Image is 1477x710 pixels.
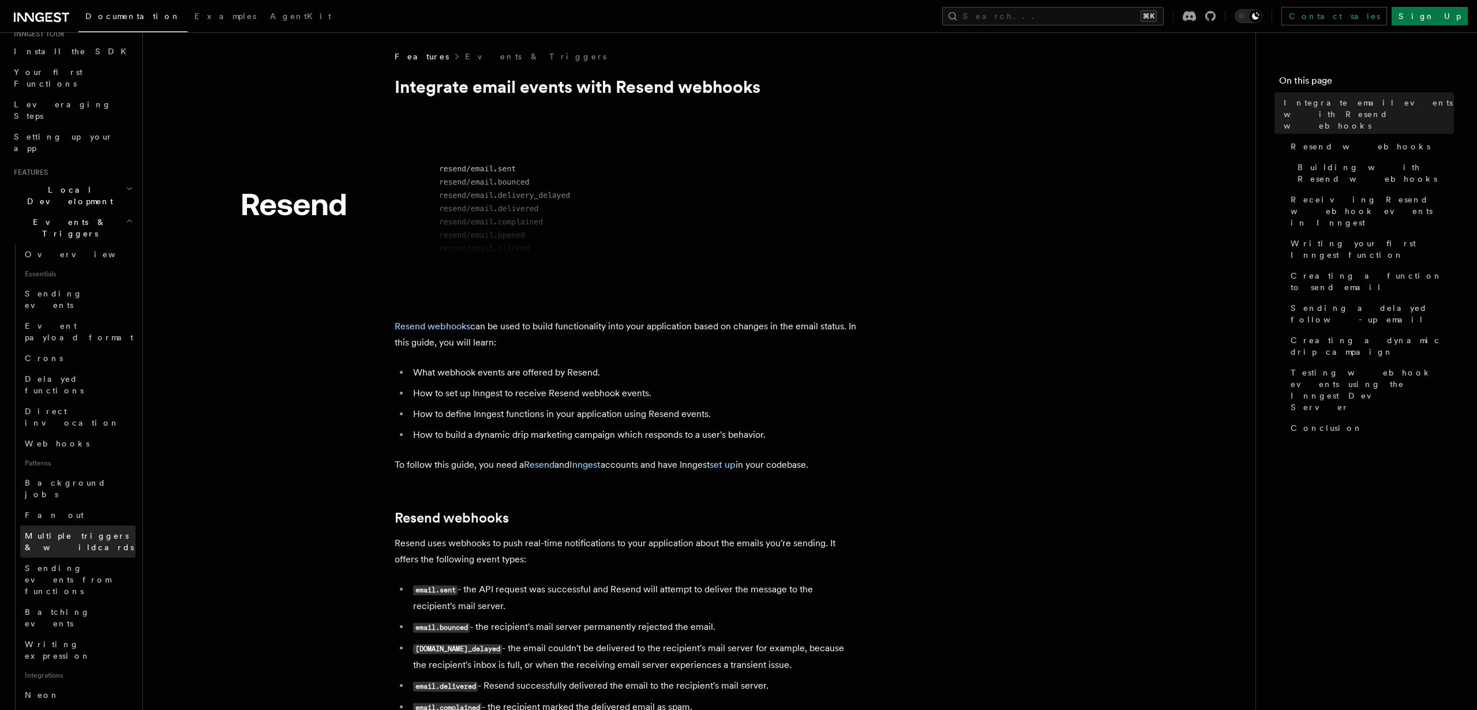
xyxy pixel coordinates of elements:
a: AgentKit [263,3,338,31]
span: Sending a delayed follow-up email [1291,302,1454,325]
a: Delayed functions [20,369,136,401]
span: Building with Resend webhooks [1298,161,1454,185]
p: Resend uses webhooks to push real-time notifications to your application about the emails you're ... [395,535,856,568]
span: Creating a dynamic drip campaign [1291,335,1454,358]
a: Webhooks [20,433,136,454]
a: Sending events [20,283,136,315]
span: Features [395,51,449,62]
span: Crons [25,354,63,363]
span: Examples [194,12,256,21]
a: Creating a function to send email [1286,265,1454,298]
a: Conclusion [1286,418,1454,438]
span: Documentation [85,12,181,21]
a: Resend webhooks [395,321,470,332]
a: Leveraging Steps [9,94,136,126]
span: Writing expression [25,640,91,660]
span: Delayed functions [25,374,84,395]
span: Direct invocation [25,407,119,427]
span: Sending events from functions [25,564,111,596]
span: Writing your first Inngest function [1291,238,1454,261]
a: Creating a dynamic drip campaign [1286,330,1454,362]
span: Testing webhook events using the Inngest Dev Server [1291,367,1454,413]
li: How to set up Inngest to receive Resend webhook events. [410,385,856,401]
p: To follow this guide, you need a and accounts and have Inngest in your codebase. [395,457,856,473]
span: Leveraging Steps [14,100,111,121]
li: - the API request was successful and Resend will attempt to deliver the message to the recipient'... [410,581,856,614]
span: Event payload format [25,321,133,342]
span: Patterns [20,454,136,472]
span: Integrations [20,666,136,685]
a: Multiple triggers & wildcards [20,525,136,558]
span: Background jobs [25,478,106,499]
button: Toggle dark mode [1235,9,1262,23]
a: Direct invocation [20,401,136,433]
code: [DOMAIN_NAME]_delayed [413,644,502,654]
span: Fan out [25,510,84,520]
a: Building with Resend webhooks [1293,157,1454,189]
button: Events & Triggers [9,212,136,244]
li: - the email couldn't be delivered to the recipient's mail server for example, because the recipie... [410,640,856,673]
a: Your first Functions [9,62,136,94]
a: Fan out [20,505,136,525]
a: Testing webhook events using the Inngest Dev Server [1286,362,1454,418]
span: Receiving Resend webhook events in Inngest [1291,194,1454,228]
a: Writing your first Inngest function [1286,233,1454,265]
a: Inngest [569,459,601,470]
code: email.delivered [413,682,478,692]
a: Writing expression [20,634,136,666]
span: Overview [25,250,144,259]
p: can be used to build functionality into your application based on changes in the email status. In... [395,318,856,351]
span: Creating a function to send email [1291,270,1454,293]
span: Sending events [25,289,83,310]
li: How to build a dynamic drip marketing campaign which responds to a user's behavior. [410,427,856,443]
a: Neon [20,685,136,705]
a: Setting up your app [9,126,136,159]
code: email.sent [413,585,458,595]
span: Neon [25,690,59,700]
a: Overview [20,244,136,265]
span: Your first Functions [14,67,83,88]
code: email.bounced [413,623,470,633]
a: Crons [20,348,136,369]
a: Documentation [78,3,188,32]
a: Sending events from functions [20,558,136,602]
a: Batching events [20,602,136,634]
span: Install the SDK [14,47,133,56]
span: Features [9,168,48,177]
a: Resend [524,459,554,470]
span: Resend webhooks [1291,141,1430,152]
span: AgentKit [270,12,331,21]
span: Conclusion [1291,422,1363,434]
span: Events & Triggers [9,216,126,239]
button: Search...⌘K [942,7,1164,25]
kbd: ⌘K [1141,10,1157,22]
li: - Resend successfully delivered the email to the recipient's mail server. [410,678,856,694]
img: Resend Logo [162,141,623,270]
li: - the recipient's mail server permanently rejected the email. [410,619,856,636]
a: Events & Triggers [465,51,606,62]
span: Multiple triggers & wildcards [25,531,134,552]
a: Resend webhooks [1286,136,1454,157]
li: How to define Inngest functions in your application using Resend events. [410,406,856,422]
a: Event payload format [20,315,136,348]
a: set up [710,459,736,470]
a: Sign Up [1392,7,1468,25]
span: Local Development [9,184,126,207]
a: Integrate email events with Resend webhooks [1279,92,1454,136]
span: Setting up your app [14,132,113,153]
span: Inngest tour [9,29,65,39]
a: Install the SDK [9,41,136,62]
button: Local Development [9,179,136,212]
h1: Integrate email events with Resend webhooks [395,76,856,97]
li: What webhook events are offered by Resend. [410,365,856,381]
span: Integrate email events with Resend webhooks [1284,97,1454,132]
a: Receiving Resend webhook events in Inngest [1286,189,1454,233]
span: Essentials [20,265,136,283]
span: Batching events [25,607,90,628]
span: Webhooks [25,439,89,448]
a: Examples [188,3,263,31]
h4: On this page [1279,74,1454,92]
a: Resend webhooks [395,510,509,526]
a: Contact sales [1281,7,1387,25]
a: Sending a delayed follow-up email [1286,298,1454,330]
